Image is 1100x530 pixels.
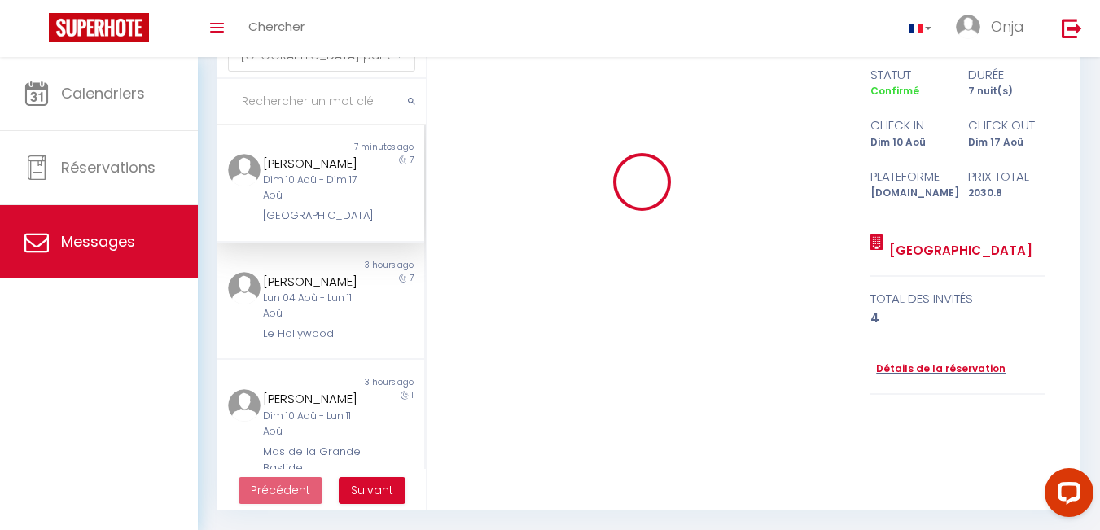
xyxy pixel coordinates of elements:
[248,18,305,35] span: Chercher
[958,65,1055,85] div: durée
[228,272,261,304] img: ...
[263,444,362,477] div: Mas de la Grande Bastide
[228,154,261,186] img: ...
[958,186,1055,201] div: 2030.8
[860,135,958,151] div: Dim 10 Aoû
[321,376,424,389] div: 3 hours ago
[263,291,362,322] div: Lun 04 Aoû - Lun 11 Aoû
[263,272,362,291] div: [PERSON_NAME]
[1032,462,1100,530] iframe: LiveChat chat widget
[339,477,405,505] button: Next
[860,116,958,135] div: check in
[860,186,958,201] div: [DOMAIN_NAME]
[321,259,424,272] div: 3 hours ago
[263,173,362,204] div: Dim 10 Aoû - Dim 17 Aoû
[958,84,1055,99] div: 7 nuit(s)
[321,141,424,154] div: 7 minutes ago
[956,15,980,39] img: ...
[239,477,322,505] button: Previous
[263,409,362,440] div: Dim 10 Aoû - Lun 11 Aoû
[860,167,958,186] div: Plateforme
[883,241,1032,261] a: [GEOGRAPHIC_DATA]
[870,309,1045,328] div: 4
[351,482,393,498] span: Suivant
[411,389,414,401] span: 1
[860,65,958,85] div: statut
[263,154,362,173] div: [PERSON_NAME]
[217,79,426,125] input: Rechercher un mot clé
[1062,18,1082,38] img: logout
[958,116,1055,135] div: check out
[228,389,261,422] img: ...
[61,157,156,177] span: Réservations
[263,326,362,342] div: Le Hollywood
[410,272,414,284] span: 7
[958,135,1055,151] div: Dim 17 Aoû
[251,482,310,498] span: Précédent
[263,389,362,409] div: [PERSON_NAME]
[49,13,149,42] img: Super Booking
[410,154,414,166] span: 7
[61,231,135,252] span: Messages
[61,83,145,103] span: Calendriers
[958,167,1055,186] div: Prix total
[870,84,919,98] span: Confirmé
[991,16,1024,37] span: Onja
[870,361,1006,377] a: Détails de la réservation
[263,208,362,224] div: [GEOGRAPHIC_DATA]
[870,289,1045,309] div: total des invités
